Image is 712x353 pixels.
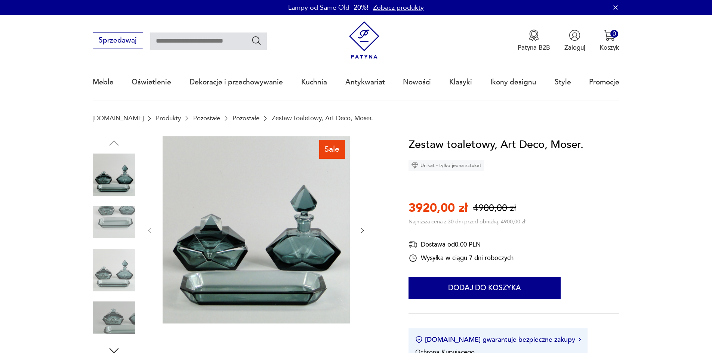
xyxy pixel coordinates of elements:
[132,65,171,99] a: Oświetlenie
[93,65,114,99] a: Meble
[518,30,550,52] a: Ikona medaluPatyna B2B
[409,240,514,249] div: Dostawa od 0,00 PLN
[409,254,514,263] div: Wysyłka w ciągu 7 dni roboczych
[600,30,619,52] button: 0Koszyk
[251,35,262,46] button: Szukaj
[93,115,144,122] a: [DOMAIN_NAME]
[93,38,143,44] a: Sprzedawaj
[163,136,350,323] img: Zdjęcie produktu Zestaw toaletowy, Art Deco, Moser.
[409,200,468,216] p: 3920,00 zł
[301,65,327,99] a: Kuchnia
[555,65,571,99] a: Style
[600,43,619,52] p: Koszyk
[409,277,561,299] button: Dodaj do koszyka
[373,3,424,12] a: Zobacz produkty
[345,65,385,99] a: Antykwariat
[589,65,619,99] a: Promocje
[189,65,283,99] a: Dekoracje i przechowywanie
[415,336,423,343] img: Ikona certyfikatu
[93,32,143,49] button: Sprzedawaj
[319,140,345,158] div: Sale
[288,3,369,12] p: Lampy od Same Old -20%!
[272,115,373,122] p: Zestaw toaletowy, Art Deco, Moser.
[409,240,417,249] img: Ikona dostawy
[528,30,540,41] img: Ikona medalu
[564,30,585,52] button: Zaloguj
[409,218,525,225] p: Najniższa cena z 30 dni przed obniżką: 4900,00 zł
[345,21,383,59] img: Patyna - sklep z meblami i dekoracjami vintage
[403,65,431,99] a: Nowości
[449,65,472,99] a: Klasyki
[490,65,536,99] a: Ikony designu
[93,249,135,291] img: Zdjęcie produktu Zestaw toaletowy, Art Deco, Moser.
[412,162,418,169] img: Ikona diamentu
[193,115,220,122] a: Pozostałe
[93,296,135,339] img: Zdjęcie produktu Zestaw toaletowy, Art Deco, Moser.
[473,202,516,215] p: 4900,00 zł
[610,30,618,38] div: 0
[518,43,550,52] p: Patyna B2B
[415,335,581,344] button: [DOMAIN_NAME] gwarantuje bezpieczne zakupy
[93,201,135,244] img: Zdjęcie produktu Zestaw toaletowy, Art Deco, Moser.
[409,160,484,171] div: Unikat - tylko jedna sztuka!
[564,43,585,52] p: Zaloguj
[156,115,181,122] a: Produkty
[604,30,615,41] img: Ikona koszyka
[518,30,550,52] button: Patyna B2B
[93,154,135,196] img: Zdjęcie produktu Zestaw toaletowy, Art Deco, Moser.
[569,30,580,41] img: Ikonka użytkownika
[579,338,581,341] img: Ikona strzałki w prawo
[409,136,583,154] h1: Zestaw toaletowy, Art Deco, Moser.
[232,115,259,122] a: Pozostałe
